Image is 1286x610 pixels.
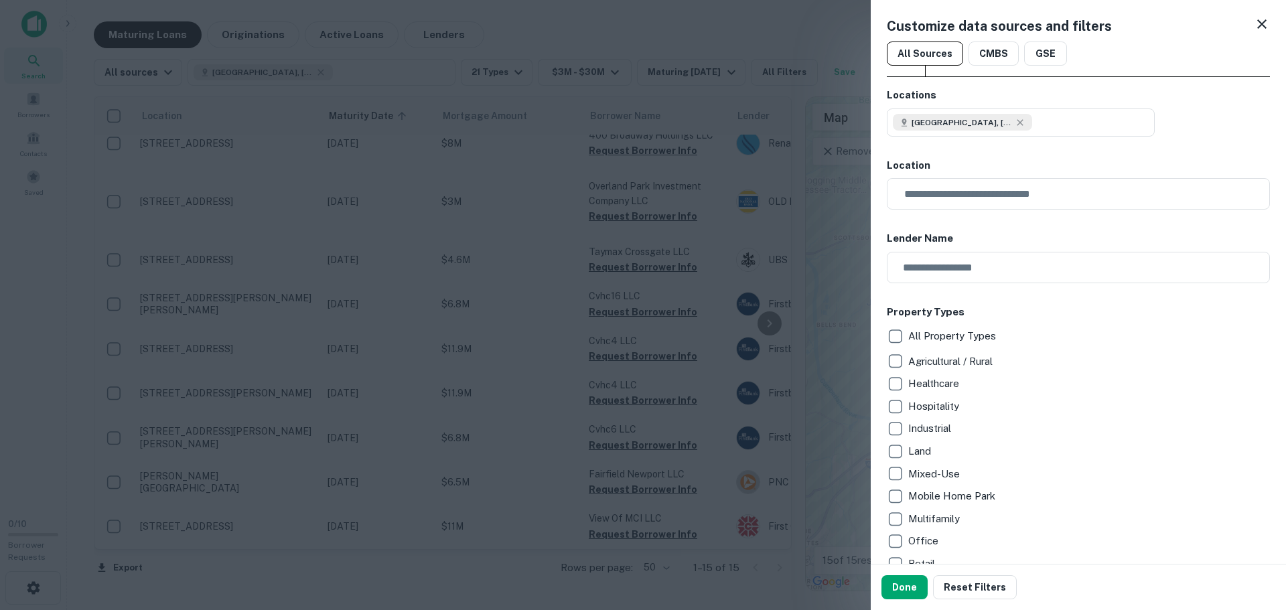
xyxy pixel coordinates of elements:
[887,231,1270,246] h6: Lender Name
[887,16,1112,36] h5: Customize data sources and filters
[908,488,998,504] p: Mobile Home Park
[908,328,999,344] p: All Property Types
[881,575,928,599] button: Done
[908,443,934,459] p: Land
[887,158,1270,173] h6: Location
[969,42,1019,66] button: CMBS
[908,511,962,527] p: Multifamily
[908,421,954,437] p: Industrial
[908,398,962,414] p: Hospitality
[1219,503,1286,567] iframe: Chat Widget
[908,354,995,370] p: Agricultural / Rural
[887,305,1270,320] h6: Property Types
[933,575,1017,599] button: Reset Filters
[908,376,962,392] p: Healthcare
[887,108,1155,137] button: [GEOGRAPHIC_DATA], [GEOGRAPHIC_DATA], [GEOGRAPHIC_DATA]
[912,117,1012,129] span: [GEOGRAPHIC_DATA], [GEOGRAPHIC_DATA], [GEOGRAPHIC_DATA]
[908,533,941,549] p: Office
[887,88,1270,103] h6: Locations
[887,42,963,66] button: All Sources
[908,466,962,482] p: Mixed-Use
[908,556,938,572] p: Retail
[1024,42,1067,66] button: GSE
